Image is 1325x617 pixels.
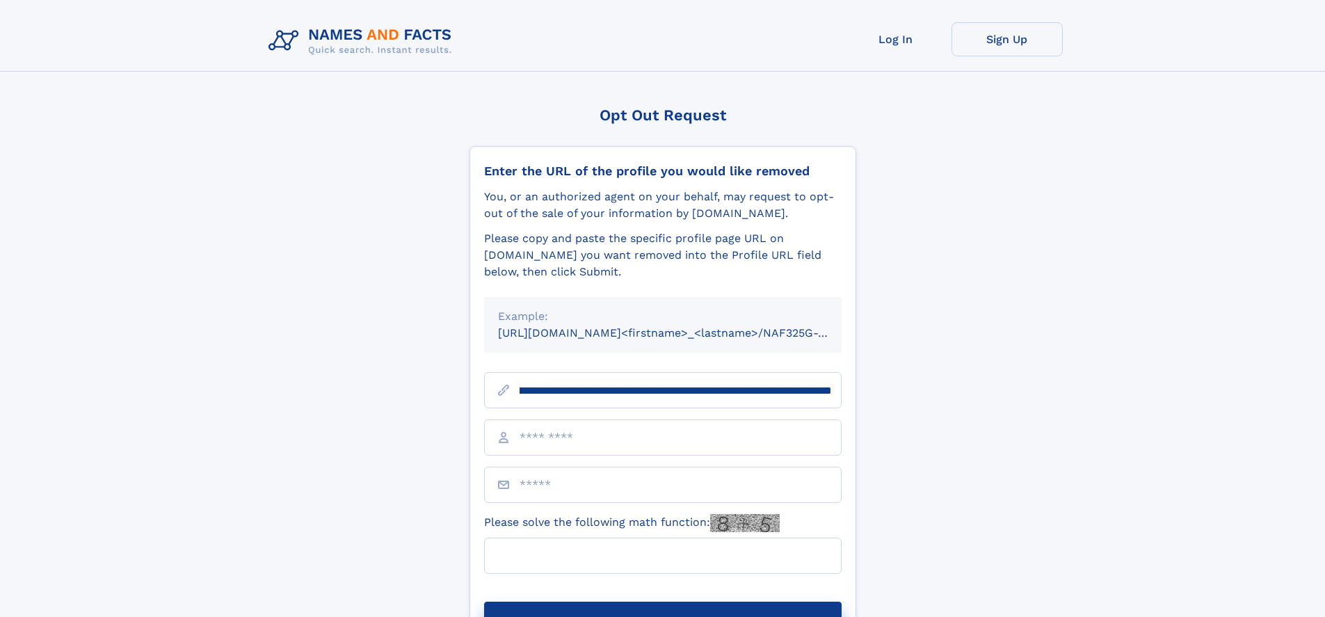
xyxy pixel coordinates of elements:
[484,189,842,222] div: You, or an authorized agent on your behalf, may request to opt-out of the sale of your informatio...
[498,326,868,339] small: [URL][DOMAIN_NAME]<firstname>_<lastname>/NAF325G-xxxxxxxx
[484,163,842,179] div: Enter the URL of the profile you would like removed
[498,308,828,325] div: Example:
[263,22,463,60] img: Logo Names and Facts
[484,514,780,532] label: Please solve the following math function:
[951,22,1063,56] a: Sign Up
[469,106,856,124] div: Opt Out Request
[840,22,951,56] a: Log In
[484,230,842,280] div: Please copy and paste the specific profile page URL on [DOMAIN_NAME] you want removed into the Pr...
